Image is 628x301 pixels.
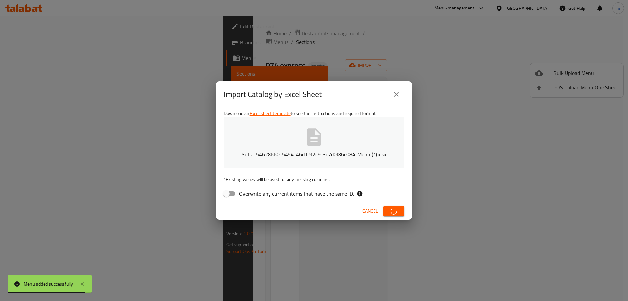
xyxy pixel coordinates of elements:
[216,107,412,202] div: Download an to see the instructions and required format.
[239,190,354,198] span: Overwrite any current items that have the same ID.
[250,109,291,118] a: Excel sheet template
[224,89,322,100] h2: Import Catalog by Excel Sheet
[389,86,404,102] button: close
[234,150,394,158] p: Sufra-54628660-5454-46dd-92c9-3c7d0f86c084-Menu (1).xlsx
[224,176,404,183] p: Existing values will be used for any missing columns.
[362,207,378,215] span: Cancel
[24,280,73,288] div: Menu added successfully
[224,117,404,168] button: Sufra-54628660-5454-46dd-92c9-3c7d0f86c084-Menu (1).xlsx
[357,190,363,197] svg: If the overwrite option isn't selected, then the items that match an existing ID will be ignored ...
[360,205,381,217] button: Cancel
